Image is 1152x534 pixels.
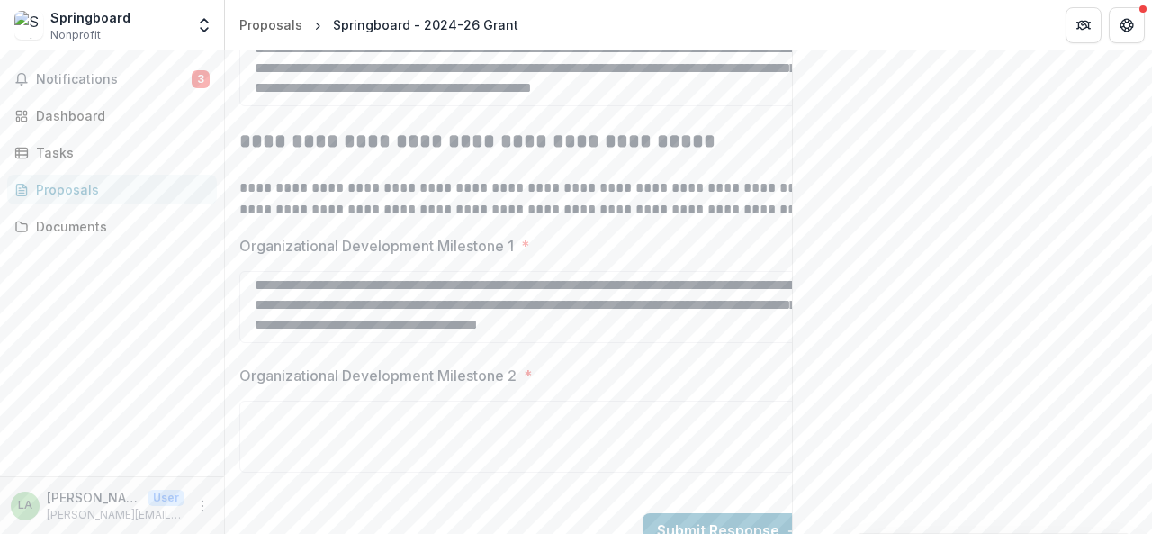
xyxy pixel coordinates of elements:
button: More [192,495,213,517]
p: Organizational Development Milestone 2 [239,365,517,386]
nav: breadcrumb [232,12,526,38]
span: 3 [192,70,210,88]
a: Proposals [232,12,310,38]
button: Partners [1066,7,1102,43]
button: Get Help [1109,7,1145,43]
p: [PERSON_NAME][EMAIL_ADDRESS][DOMAIN_NAME] [47,507,184,523]
span: Nonprofit [50,27,101,43]
p: User [148,490,184,506]
div: Springboard [50,8,130,27]
a: Dashboard [7,101,217,131]
p: Organizational Development Milestone 1 [239,235,514,257]
div: Proposals [239,15,302,34]
button: Notifications3 [7,65,217,94]
div: Documents [36,217,202,236]
p: [PERSON_NAME] [47,488,140,507]
div: Tasks [36,143,202,162]
a: Tasks [7,138,217,167]
span: Notifications [36,72,192,87]
div: Dashboard [36,106,202,125]
div: Springboard - 2024-26 Grant [333,15,518,34]
a: Proposals [7,175,217,204]
div: Proposals [36,180,202,199]
button: Open entity switcher [192,7,217,43]
a: Documents [7,212,217,241]
img: Springboard [14,11,43,40]
div: Lawrence Afere [18,500,32,511]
